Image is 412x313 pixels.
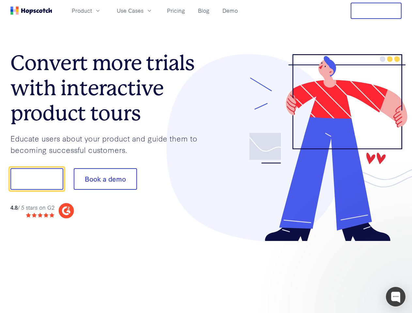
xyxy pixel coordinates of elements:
button: Use Cases [113,5,157,16]
div: / 5 stars on G2 [10,203,54,212]
span: Use Cases [117,7,144,15]
a: Home [10,7,52,15]
button: Book a demo [74,168,137,190]
p: Educate users about your product and guide them to becoming successful customers. [10,133,206,155]
h1: Convert more trials with interactive product tours [10,51,206,126]
a: Pricing [164,5,188,16]
a: Demo [220,5,240,16]
a: Blog [195,5,212,16]
button: Product [68,5,105,16]
button: Free Trial [351,3,402,19]
button: Show me! [10,168,63,190]
strong: 4.8 [10,203,18,211]
span: Product [72,7,92,15]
